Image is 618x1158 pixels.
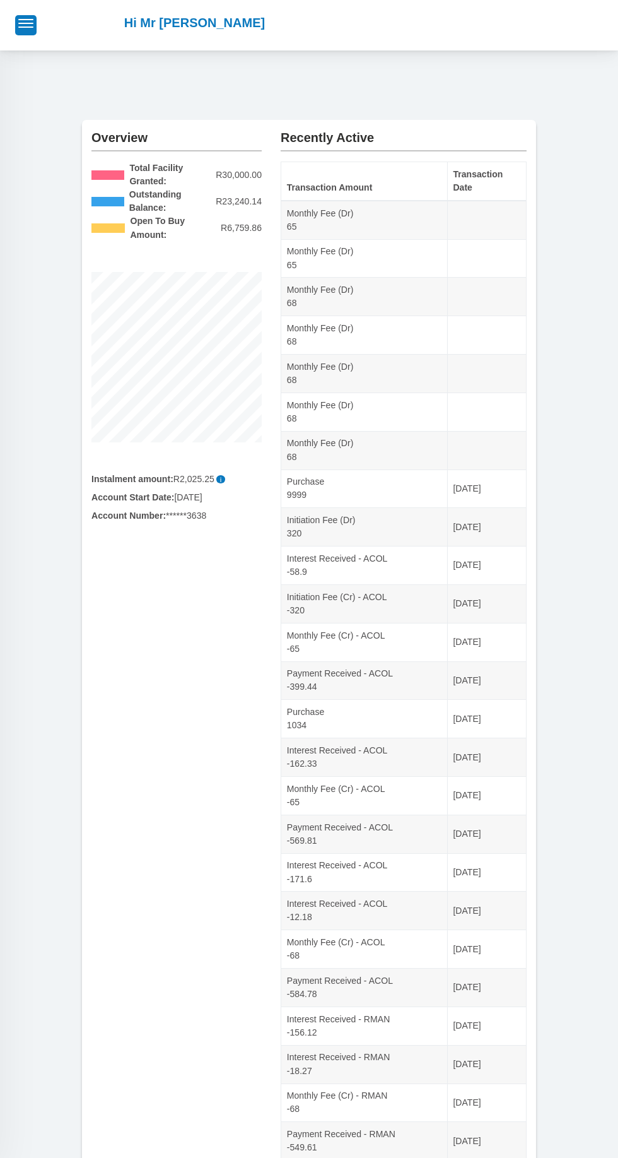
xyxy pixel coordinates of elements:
th: Transaction Amount [281,162,448,201]
td: Interest Received - ACOL -171.6 [281,853,448,892]
td: Payment Received - ACOL -569.81 [281,815,448,853]
td: Monthly Fee (Dr) 68 [281,431,448,470]
td: [DATE] [447,738,526,777]
span: R30,000.00 [216,168,262,182]
td: [DATE] [447,700,526,738]
td: Interest Received - RMAN -156.12 [281,1007,448,1045]
b: Open To Buy Amount: [130,215,213,241]
td: [DATE] [447,1084,526,1122]
td: Payment Received - ACOL -584.78 [281,969,448,1007]
div: R2,025.25 [91,473,262,486]
td: [DATE] [447,584,526,623]
td: Monthly Fee (Cr) - ACOL -65 [281,623,448,661]
h2: Hi Mr [PERSON_NAME] [124,15,265,30]
td: [DATE] [447,930,526,969]
td: [DATE] [447,892,526,930]
td: Monthly Fee (Cr) - ACOL -65 [281,777,448,815]
td: Monthly Fee (Cr) - ACOL -68 [281,930,448,969]
td: [DATE] [447,1045,526,1084]
span: R6,759.86 [221,222,262,235]
td: Monthly Fee (Dr) 68 [281,355,448,393]
td: Monthly Fee (Dr) 65 [281,239,448,278]
h2: Overview [91,120,262,145]
td: [DATE] [447,1007,526,1045]
td: [DATE] [447,470,526,508]
b: Outstanding Balance: [129,188,209,215]
td: [DATE] [447,547,526,585]
td: [DATE] [447,969,526,1007]
h2: Recently Active [281,120,527,145]
td: Monthly Fee (Dr) 65 [281,201,448,239]
td: Monthly Fee (Cr) - RMAN -68 [281,1084,448,1122]
td: [DATE] [447,853,526,892]
td: [DATE] [447,777,526,815]
td: Payment Received - ACOL -399.44 [281,661,448,700]
td: [DATE] [447,508,526,547]
td: Monthly Fee (Dr) 68 [281,278,448,316]
td: Monthly Fee (Dr) 68 [281,316,448,355]
b: Total Facility Granted: [129,162,211,188]
b: Account Start Date: [91,492,174,502]
span: i [216,475,226,483]
span: R23,240.14 [216,195,262,208]
td: Interest Received - ACOL -12.18 [281,892,448,930]
td: Interest Received - ACOL -58.9 [281,547,448,585]
td: [DATE] [447,623,526,661]
td: Interest Received - ACOL -162.33 [281,738,448,777]
td: Purchase 1034 [281,700,448,738]
td: Initiation Fee (Cr) - ACOL -320 [281,584,448,623]
th: Transaction Date [447,162,526,201]
td: Interest Received - RMAN -18.27 [281,1045,448,1084]
b: Account Number: [91,511,166,521]
td: [DATE] [447,815,526,853]
td: Monthly Fee (Dr) 68 [281,393,448,431]
td: Initiation Fee (Dr) 320 [281,508,448,547]
b: Instalment amount: [91,474,173,484]
td: Purchase 9999 [281,470,448,508]
td: [DATE] [447,661,526,700]
div: [DATE] [82,491,271,504]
